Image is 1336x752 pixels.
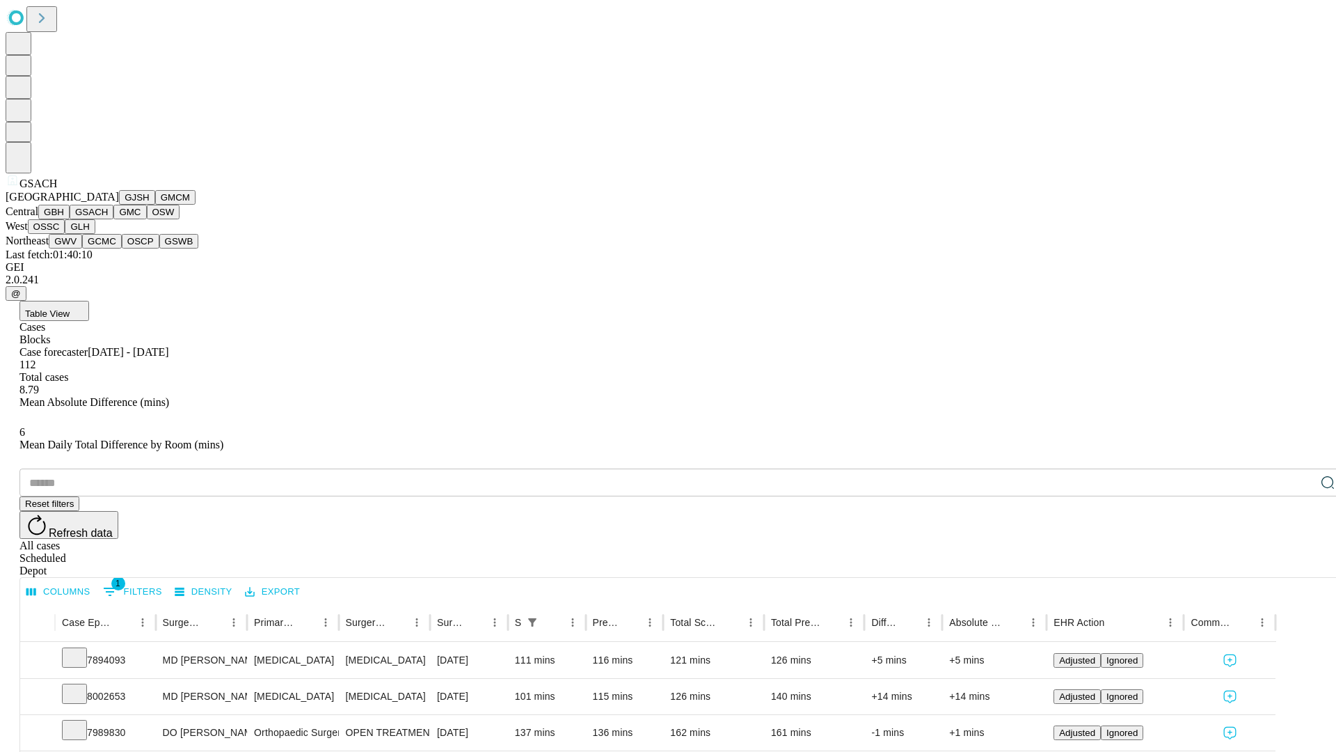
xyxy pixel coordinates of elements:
[485,613,504,632] button: Menu
[6,286,26,301] button: @
[163,617,203,628] div: Surgeon Name
[254,679,331,714] div: [MEDICAL_DATA]
[1024,613,1043,632] button: Menu
[224,613,244,632] button: Menu
[949,617,1003,628] div: Absolute Difference
[49,234,82,249] button: GWV
[1004,613,1024,632] button: Sort
[437,715,501,751] div: [DATE]
[388,613,407,632] button: Sort
[346,679,423,714] div: [MEDICAL_DATA]
[296,613,316,632] button: Sort
[88,346,168,358] span: [DATE] - [DATE]
[147,205,180,219] button: OSW
[346,617,386,628] div: Surgery Name
[523,613,542,632] div: 1 active filter
[6,191,119,203] span: [GEOGRAPHIC_DATA]
[38,205,70,219] button: GBH
[437,679,501,714] div: [DATE]
[1252,613,1272,632] button: Menu
[670,715,757,751] div: 162 mins
[593,715,657,751] div: 136 mins
[1059,655,1095,666] span: Adjusted
[771,617,821,628] div: Total Predicted Duration
[437,643,501,678] div: [DATE]
[62,617,112,628] div: Case Epic Id
[871,643,935,678] div: +5 mins
[19,426,25,438] span: 6
[111,577,125,590] span: 1
[523,613,542,632] button: Show filters
[82,234,122,249] button: GCMC
[6,249,93,260] span: Last fetch: 01:40:10
[65,219,95,234] button: GLH
[6,235,49,246] span: Northeast
[155,190,196,205] button: GMCM
[133,613,152,632] button: Menu
[27,721,48,746] button: Expand
[25,308,70,319] span: Table View
[62,643,149,678] div: 7894093
[19,396,169,408] span: Mean Absolute Difference (mins)
[122,234,159,249] button: OSCP
[1101,689,1143,704] button: Ignored
[593,679,657,714] div: 115 mins
[159,234,199,249] button: GSWB
[919,613,939,632] button: Menu
[163,715,240,751] div: DO [PERSON_NAME] [PERSON_NAME] Do
[670,617,720,628] div: Total Scheduled Duration
[163,643,240,678] div: MD [PERSON_NAME] [PERSON_NAME]
[621,613,640,632] button: Sort
[1106,728,1138,738] span: Ignored
[1053,617,1104,628] div: EHR Action
[741,613,761,632] button: Menu
[871,715,935,751] div: -1 mins
[949,643,1040,678] div: +5 mins
[113,613,133,632] button: Sort
[19,439,223,451] span: Mean Daily Total Difference by Room (mins)
[19,496,79,511] button: Reset filters
[25,499,74,509] span: Reset filters
[70,205,113,219] button: GSACH
[900,613,919,632] button: Sort
[670,643,757,678] div: 121 mins
[254,617,294,628] div: Primary Service
[6,205,38,217] span: Central
[171,581,236,603] button: Density
[543,613,563,632] button: Sort
[593,617,620,628] div: Predicted In Room Duration
[871,617,898,628] div: Difference
[670,679,757,714] div: 126 mins
[62,679,149,714] div: 8002653
[100,581,166,603] button: Show filters
[771,715,858,751] div: 161 mins
[1101,653,1143,668] button: Ignored
[119,190,155,205] button: GJSH
[515,715,579,751] div: 137 mins
[11,288,21,299] span: @
[949,715,1040,751] div: +1 mins
[949,679,1040,714] div: +14 mins
[6,261,1330,274] div: GEI
[6,274,1330,286] div: 2.0.241
[437,617,464,628] div: Surgery Date
[1161,613,1180,632] button: Menu
[19,371,68,383] span: Total cases
[407,613,427,632] button: Menu
[871,679,935,714] div: +14 mins
[316,613,335,632] button: Menu
[515,679,579,714] div: 101 mins
[113,205,146,219] button: GMC
[19,178,57,189] span: GSACH
[722,613,741,632] button: Sort
[49,527,113,539] span: Refresh data
[1059,728,1095,738] span: Adjusted
[205,613,224,632] button: Sort
[771,679,858,714] div: 140 mins
[1106,691,1138,702] span: Ignored
[19,511,118,539] button: Refresh data
[1106,613,1125,632] button: Sort
[19,346,88,358] span: Case forecaster
[346,643,423,678] div: [MEDICAL_DATA]
[241,581,303,603] button: Export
